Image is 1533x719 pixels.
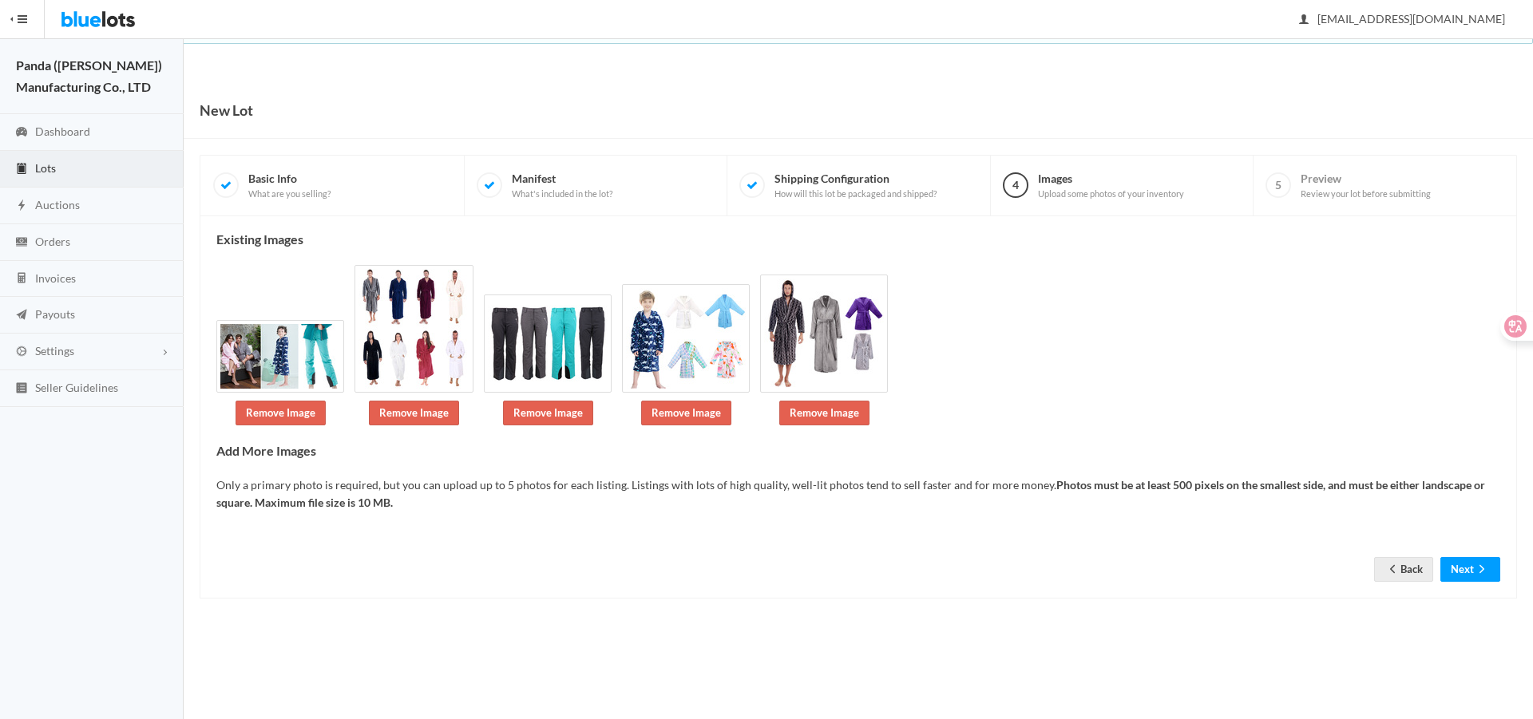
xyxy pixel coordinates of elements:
span: What are you selling? [248,188,331,200]
span: Seller Guidelines [35,381,118,394]
img: 5e1dcccb-27d5-4a25-b647-c7955f6baf27-1697538904.jpg [484,294,612,393]
h4: Add More Images [216,444,1500,458]
span: Review your lot before submitting [1301,188,1431,200]
ion-icon: speedometer [14,125,30,140]
img: e0c9740d-b0a7-4cf3-9f46-88498ad099e5-1697538904.jpg [622,284,750,393]
img: 5a6fdd89-6b29-44e0-86fd-6c18f1edd63d-1697538905.jpg [760,275,888,393]
img: bfafb0a7-2851-411b-b4a9-cdc6948ee042-1697538903.jpg [216,320,344,393]
h4: Existing Images [216,232,1500,247]
a: Remove Image [503,401,593,425]
span: Lots [35,161,56,175]
span: Preview [1301,172,1431,200]
h1: New Lot [200,98,253,122]
a: Remove Image [779,401,869,425]
p: Only a primary photo is required, but you can upload up to 5 photos for each listing. Listings wi... [216,476,1500,512]
ion-icon: calculator [14,271,30,286]
ion-icon: arrow forward [1474,563,1490,578]
span: Dashboard [35,124,90,138]
span: Manifest [512,172,612,200]
ion-icon: flash [14,199,30,214]
ion-icon: arrow back [1384,563,1400,578]
span: Images [1038,172,1184,200]
span: Payouts [35,307,75,321]
span: Basic Info [248,172,331,200]
ion-icon: person [1296,13,1312,28]
button: Nextarrow forward [1440,557,1500,582]
ion-icon: cash [14,235,30,251]
strong: Panda ([PERSON_NAME]) Manufacturing Co., LTD [16,57,162,94]
span: Invoices [35,271,76,285]
ion-icon: clipboard [14,162,30,177]
a: arrow backBack [1374,557,1433,582]
a: Remove Image [641,401,731,425]
ion-icon: cog [14,345,30,360]
span: Auctions [35,198,80,211]
a: Remove Image [236,401,326,425]
span: 5 [1266,172,1291,198]
span: What's included in the lot? [512,188,612,200]
span: How will this lot be packaged and shipped? [774,188,937,200]
img: ac35a640-6f20-4107-a59d-fb165b048224-1697538903.jpg [355,265,473,393]
a: Remove Image [369,401,459,425]
span: Settings [35,344,74,358]
span: 4 [1003,172,1028,198]
span: Orders [35,235,70,248]
span: Upload some photos of your inventory [1038,188,1184,200]
ion-icon: list box [14,381,30,397]
span: [EMAIL_ADDRESS][DOMAIN_NAME] [1300,12,1505,26]
span: Shipping Configuration [774,172,937,200]
ion-icon: paper plane [14,308,30,323]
